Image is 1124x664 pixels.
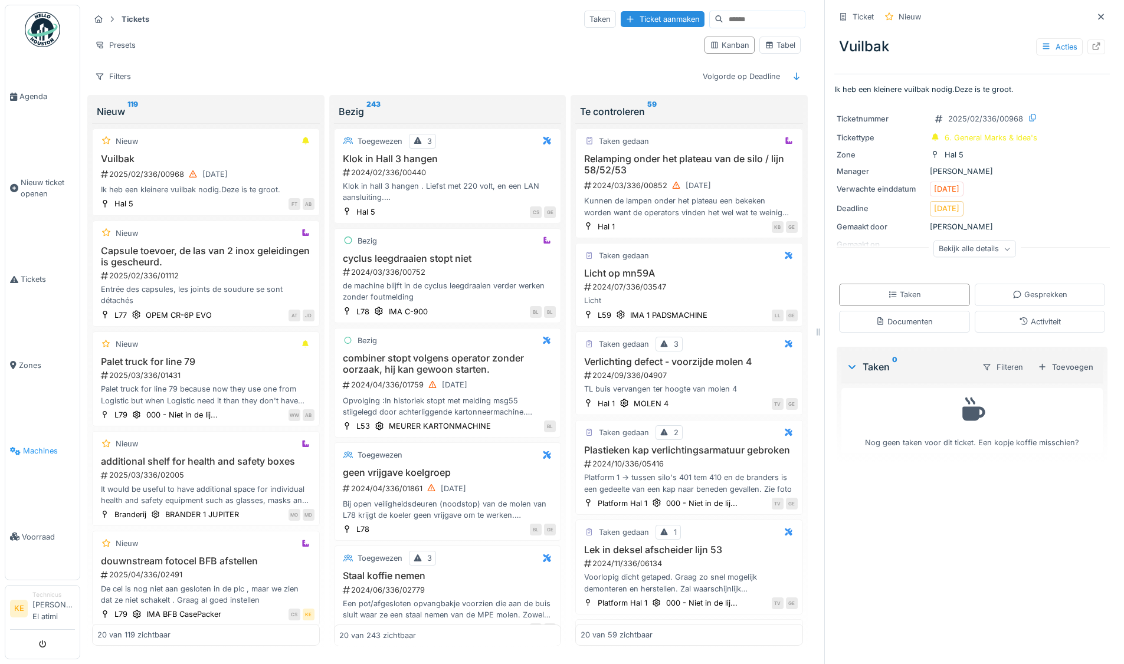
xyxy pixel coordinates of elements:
[303,198,314,210] div: AB
[5,236,80,322] a: Tickets
[598,221,615,232] div: Hal 1
[599,136,649,147] div: Taken gedaan
[598,310,611,321] div: L59
[1012,289,1067,300] div: Gesprekken
[356,524,369,535] div: L78
[339,253,556,264] h3: cyclus leegdraaien stopt niet
[5,408,80,494] a: Machines
[772,221,784,233] div: KB
[837,203,925,214] div: Deadline
[356,623,369,635] div: L77
[90,37,141,54] div: Presets
[388,623,429,635] div: MPE Molen
[21,177,75,199] span: Nieuw ticket openen
[849,393,1095,448] div: Nog geen taken voor dit ticket. Een kopje koffie misschien?
[146,409,218,420] div: 000 - Niet in de lij...
[32,590,75,627] li: [PERSON_NAME] El atimi
[358,235,377,246] div: Bezig
[846,360,972,374] div: Taken
[146,310,212,321] div: OPEM CR-6P EVO
[19,91,75,102] span: Agenda
[772,310,784,321] div: LL
[339,467,556,478] h3: geen vrijgave koelgroep
[598,498,647,509] div: Platform Hal 1
[581,195,798,218] div: Kunnen de lampen onder het plateau een bekeken worden want de operators vinden het wel wat te wei...
[581,571,798,594] div: Voorlopig dicht getaped. Graag zo snel mogelijk demonteren en herstellen. Zal waarschijnlijk prod...
[25,12,60,47] img: Badge_color-CXgf-gQk.svg
[583,178,798,193] div: 2024/03/336/00852
[19,360,75,371] span: Zones
[5,494,80,580] a: Voorraad
[530,623,542,635] div: MJ
[97,583,314,606] div: De cel is nog niet aan gesloten in de plc , maar we zien dat ze niet schakelt . Graag al goed ins...
[530,206,542,218] div: CS
[581,472,798,494] div: Platform 1 -> tussen silo's 401 tem 410 en de branders is een gedeelte van een kap naar beneden g...
[366,104,381,119] sup: 243
[97,383,314,406] div: Palet truck for line 79 because now they use one from Logistic but when Logistic need it than the...
[339,629,416,640] div: 20 van 243 zichtbaar
[23,445,75,456] span: Machines
[114,509,146,520] div: Branderij
[116,228,138,239] div: Nieuw
[358,553,402,564] div: Toegewezen
[339,180,556,203] div: Klok in hall 3 hangen . Liefst met 220 volt, en een LAN aansluiting. PS. enkel een klok, en geen ...
[765,40,795,51] div: Tabel
[356,206,375,218] div: Hal 5
[1036,38,1083,55] div: Acties
[116,438,138,449] div: Nieuw
[5,54,80,139] a: Agenda
[710,40,749,51] div: Kanban
[116,538,138,549] div: Nieuw
[599,527,649,538] div: Taken gedaan
[342,267,556,278] div: 2024/03/336/00752
[339,104,557,119] div: Bezig
[634,398,668,409] div: MOLEN 4
[786,310,798,321] div: GE
[358,136,402,147] div: Toegewezen
[583,458,798,469] div: 2024/10/336/05416
[876,316,933,327] div: Documenten
[948,113,1023,124] div: 2025/02/336/00968
[339,570,556,581] h3: Staal koffie nemen
[786,498,798,509] div: GE
[289,609,300,620] div: CS
[581,356,798,367] h3: Verlichting defect - voorzijde molen 4
[834,31,1110,62] div: Vuilbak
[339,498,556,521] div: Bij open veiligheidsdeuren (noodstop) van de molen van L78 krijgt de koeler geen vrijgave om te w...
[837,132,925,143] div: Tickettype
[342,167,556,178] div: 2024/02/336/00440
[530,524,542,535] div: BL
[97,184,314,195] div: Ik heb een kleinere vuilbak nodig.Deze is te groot.
[342,584,556,596] div: 2024/06/336/02779
[580,104,798,119] div: Te controleren
[97,245,314,268] h3: Capsule toevoer, de las van 2 inox geleidingen is gescheurd.
[339,353,556,375] h3: combiner stopt volgens operator zonder oorzaak, hij kan gewoon starten.
[666,498,738,509] div: 000 - Niet in de lij...
[544,623,556,635] div: MJ
[598,597,647,609] div: Platform Hal 1
[22,531,75,543] span: Voorraad
[581,544,798,555] h3: Lek in deksel afscheider lijn 53
[837,166,1107,177] div: [PERSON_NAME]
[772,398,784,410] div: TV
[127,104,138,119] sup: 119
[583,558,798,569] div: 2024/11/336/06134
[598,398,615,409] div: Hal 1
[114,409,127,420] div: L79
[837,113,925,124] div: Ticketnummer
[10,600,28,617] li: KE
[441,483,466,494] div: [DATE]
[442,379,467,390] div: [DATE]
[544,420,556,432] div: BL
[117,14,154,25] strong: Tickets
[5,323,80,408] a: Zones
[21,274,75,285] span: Tickets
[581,268,798,279] h3: Licht op mn59A
[303,409,314,421] div: AB
[772,498,784,509] div: TV
[837,221,1107,232] div: [PERSON_NAME]
[100,370,314,381] div: 2025/03/336/01431
[544,524,556,535] div: GE
[621,11,704,27] div: Ticket aanmaken
[389,420,491,432] div: MEURER KARTONMACHINE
